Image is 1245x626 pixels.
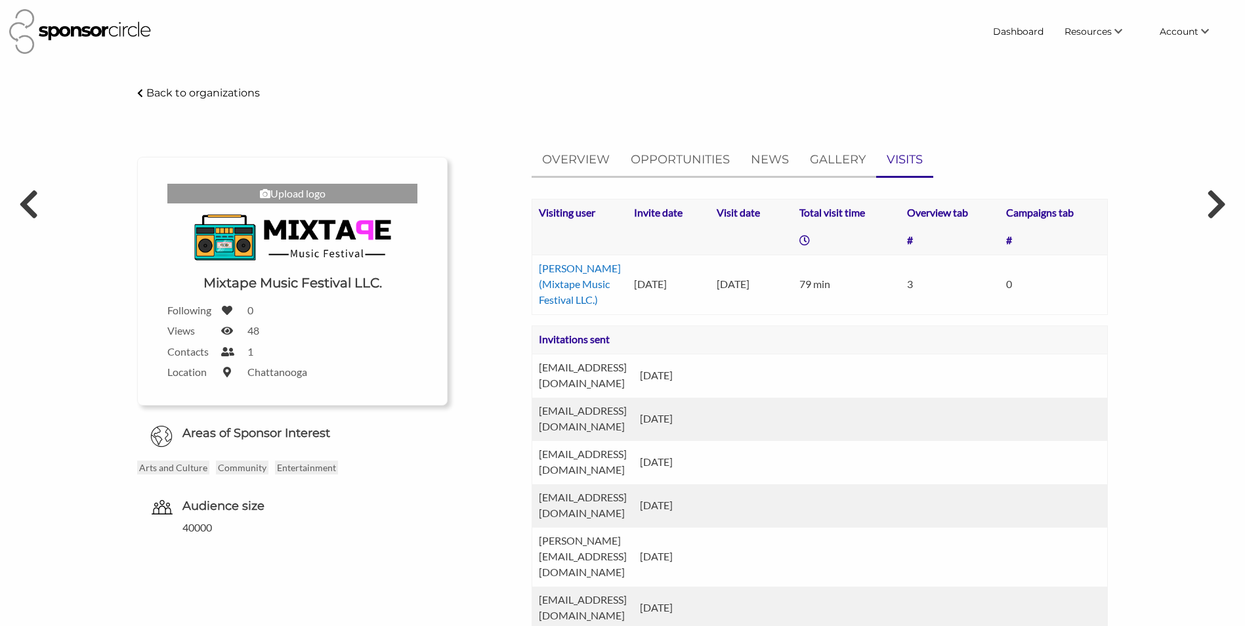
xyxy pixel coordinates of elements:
[216,461,268,474] p: Community
[137,461,209,474] p: Arts and Culture
[167,304,213,316] label: Following
[1054,20,1149,43] li: Resources
[1000,227,1107,255] th: #
[633,354,1108,398] td: [DATE]
[793,255,900,314] td: 79 min
[900,199,1000,227] th: Overview tab
[127,425,457,442] h6: Areas of Sponsor Interest
[150,425,173,448] img: Globe Icon
[9,9,151,54] img: Sponsor Circle Logo
[532,199,627,227] th: Visiting user
[146,87,260,99] p: Back to organizations
[1149,20,1236,43] li: Account
[633,528,1108,587] td: [DATE]
[982,20,1054,43] a: Dashboard
[539,262,621,306] a: [PERSON_NAME] (Mixtape Music Festival LLC.)
[532,528,633,587] td: [PERSON_NAME][EMAIL_ADDRESS][DOMAIN_NAME]
[633,398,1108,441] td: [DATE]
[275,461,338,474] p: Entertainment
[710,199,793,227] th: Visit date
[710,255,793,314] td: [DATE]
[627,199,710,227] th: Invite date
[900,255,1000,314] td: 3
[167,324,213,337] label: Views
[182,498,457,514] h6: Audience size
[167,184,417,203] div: Upload logo
[532,441,633,484] td: [EMAIL_ADDRESS][DOMAIN_NAME]
[793,199,900,227] th: Total visit time
[1000,255,1107,314] td: 0
[167,345,213,358] label: Contacts
[182,520,457,535] div: 40000
[247,345,253,358] label: 1
[1000,199,1107,227] th: Campaigns tab
[247,304,253,316] label: 0
[247,324,259,337] label: 48
[532,354,633,398] td: [EMAIL_ADDRESS][DOMAIN_NAME]
[627,255,710,314] td: [DATE]
[167,365,213,378] label: Location
[532,325,633,354] th: Invitations sent
[194,210,391,264] img: Mixtape Music Festival Logo
[532,484,633,528] td: [EMAIL_ADDRESS][DOMAIN_NAME]
[631,150,730,169] p: OPPORTUNITIES
[247,365,307,378] label: Chattanooga
[1160,26,1198,37] span: Account
[532,398,633,441] td: [EMAIL_ADDRESS][DOMAIN_NAME]
[542,150,610,169] p: OVERVIEW
[633,484,1108,528] td: [DATE]
[152,500,173,514] img: org-audience-size-icon-0ecdd2b5.svg
[633,441,1108,484] td: [DATE]
[810,150,866,169] p: GALLERY
[1065,26,1112,37] span: Resources
[900,227,1000,255] th: #
[203,274,382,292] h1: Mixtape Music Festival LLC.
[751,150,789,169] p: NEWS
[887,150,923,169] p: VISITS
